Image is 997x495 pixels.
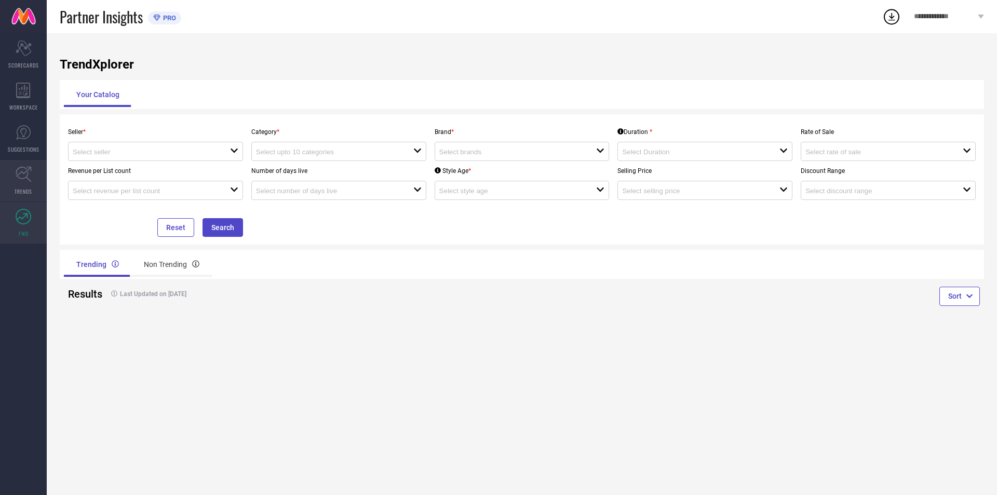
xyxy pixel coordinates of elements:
h1: TrendXplorer [60,57,984,72]
div: Duration [617,128,652,136]
div: Your Catalog [64,82,132,107]
input: Select brands [439,148,581,156]
p: Brand [435,128,610,136]
span: PRO [160,14,176,22]
p: Seller [68,128,243,136]
button: Search [203,218,243,237]
input: Select number of days live [256,187,398,195]
input: Select rate of sale [805,148,947,156]
input: Select seller [73,148,214,156]
input: Select revenue per list count [73,187,214,195]
input: Select selling price [622,187,764,195]
p: Number of days live [251,167,426,175]
input: Select discount range [805,187,947,195]
span: WORKSPACE [9,103,38,111]
p: Discount Range [801,167,976,175]
button: Sort [939,287,980,305]
input: Select upto 10 categories [256,148,398,156]
h2: Results [68,288,98,300]
span: Partner Insights [60,6,143,28]
span: FWD [19,230,29,237]
div: Non Trending [131,252,212,277]
p: Category [251,128,426,136]
p: Rate of Sale [801,128,976,136]
div: Trending [64,252,131,277]
div: Open download list [882,7,901,26]
span: SUGGESTIONS [8,145,39,153]
input: Select Duration [622,148,764,156]
span: SCORECARDS [8,61,39,69]
button: Reset [157,218,194,237]
p: Revenue per List count [68,167,243,175]
span: TRENDS [15,188,32,195]
h4: Last Updated on [DATE] [106,290,476,298]
div: Style Age [435,167,471,175]
input: Select style age [439,187,581,195]
p: Selling Price [617,167,792,175]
